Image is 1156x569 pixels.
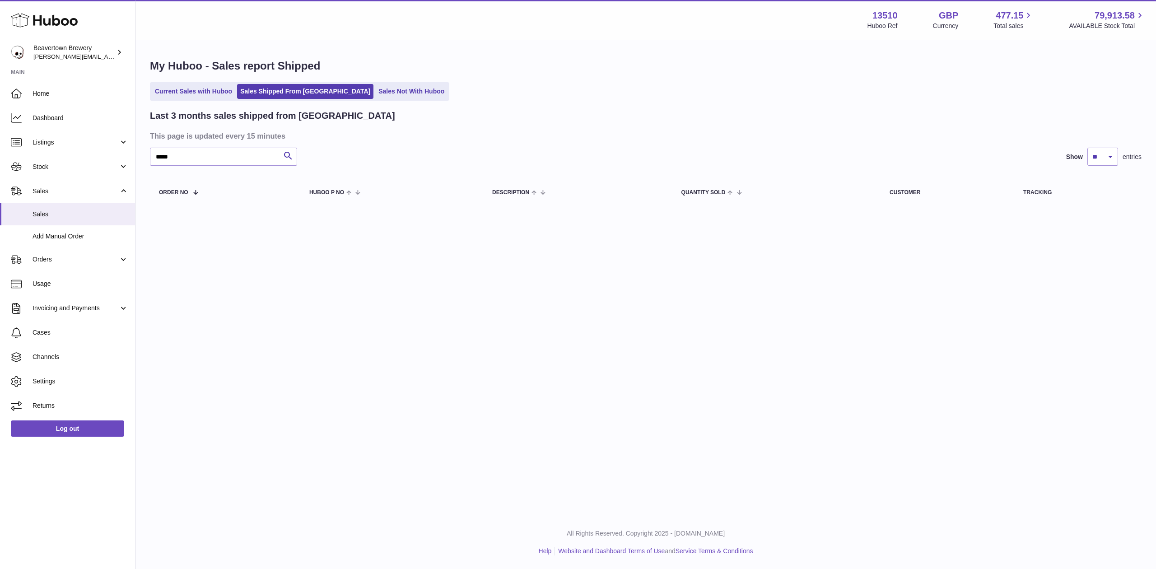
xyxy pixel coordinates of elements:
[555,547,753,555] li: and
[872,9,898,22] strong: 13510
[33,163,119,171] span: Stock
[33,138,119,147] span: Listings
[150,131,1139,141] h3: This page is updated every 15 minutes
[1069,22,1145,30] span: AVAILABLE Stock Total
[539,547,552,555] a: Help
[33,210,128,219] span: Sales
[939,9,958,22] strong: GBP
[33,353,128,361] span: Channels
[1123,153,1142,161] span: entries
[33,401,128,410] span: Returns
[492,190,529,196] span: Description
[33,232,128,241] span: Add Manual Order
[159,190,188,196] span: Order No
[867,22,898,30] div: Huboo Ref
[143,529,1149,538] p: All Rights Reserved. Copyright 2025 - [DOMAIN_NAME]
[33,114,128,122] span: Dashboard
[33,304,119,312] span: Invoicing and Payments
[33,44,115,61] div: Beavertown Brewery
[150,59,1142,73] h1: My Huboo - Sales report Shipped
[33,328,128,337] span: Cases
[993,22,1034,30] span: Total sales
[33,280,128,288] span: Usage
[33,255,119,264] span: Orders
[375,84,447,99] a: Sales Not With Huboo
[993,9,1034,30] a: 477.15 Total sales
[237,84,373,99] a: Sales Shipped From [GEOGRAPHIC_DATA]
[996,9,1023,22] span: 477.15
[11,420,124,437] a: Log out
[1066,153,1083,161] label: Show
[33,53,229,60] span: [PERSON_NAME][EMAIL_ADDRESS][PERSON_NAME][DOMAIN_NAME]
[33,377,128,386] span: Settings
[152,84,235,99] a: Current Sales with Huboo
[309,190,344,196] span: Huboo P no
[681,190,726,196] span: Quantity Sold
[33,187,119,196] span: Sales
[1069,9,1145,30] a: 79,913.58 AVAILABLE Stock Total
[933,22,959,30] div: Currency
[890,190,1005,196] div: Customer
[150,110,395,122] h2: Last 3 months sales shipped from [GEOGRAPHIC_DATA]
[1095,9,1135,22] span: 79,913.58
[11,46,24,59] img: Matthew.McCormack@beavertownbrewery.co.uk
[558,547,665,555] a: Website and Dashboard Terms of Use
[33,89,128,98] span: Home
[676,547,753,555] a: Service Terms & Conditions
[1023,190,1133,196] div: Tracking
